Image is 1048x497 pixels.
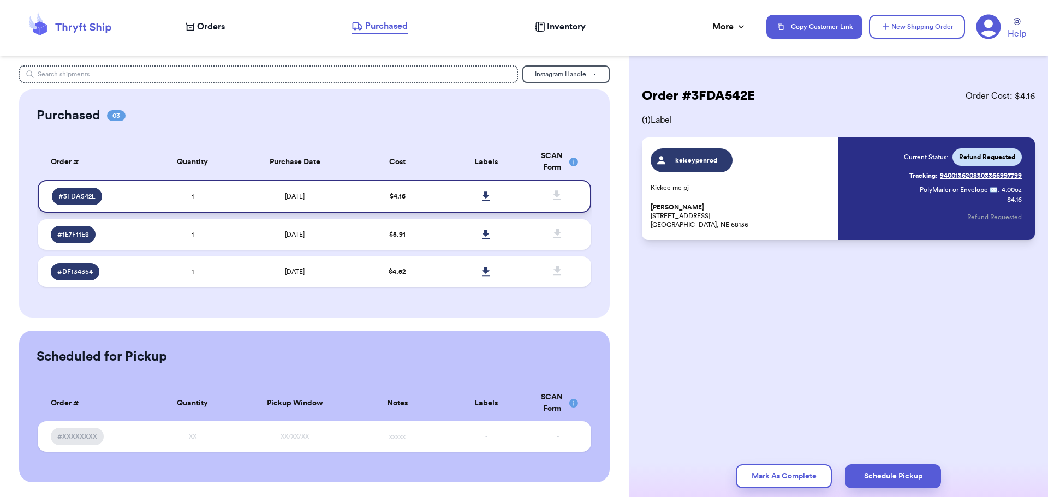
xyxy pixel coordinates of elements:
[38,385,148,421] th: Order #
[998,185,999,194] span: :
[522,65,610,83] button: Instagram Handle
[920,187,998,193] span: PolyMailer or Envelope ✉️
[1007,195,1022,204] p: $ 4.16
[57,432,97,441] span: #XXXXXXXX
[390,193,406,200] span: $ 4.16
[285,193,305,200] span: [DATE]
[535,71,586,77] span: Instagram Handle
[192,193,194,200] span: 1
[189,433,196,440] span: XX
[1008,18,1026,40] a: Help
[148,385,237,421] th: Quantity
[909,167,1022,184] a: Tracking:9400136208303366997799
[904,153,948,161] span: Current Status:
[37,107,100,124] h2: Purchased
[671,156,723,165] span: kelseypenrod
[197,20,225,33] span: Orders
[352,20,408,34] a: Purchased
[845,464,941,488] button: Schedule Pickup
[19,65,519,83] input: Search shipments...
[285,231,305,238] span: [DATE]
[966,89,1035,103] span: Order Cost: $ 4.16
[766,15,862,39] button: Copy Customer Link
[192,231,194,238] span: 1
[642,87,755,105] h2: Order # 3FDA542E
[442,385,530,421] th: Labels
[1002,185,1022,194] span: 4.00 oz
[537,392,579,415] div: SCAN Form
[186,20,225,33] a: Orders
[869,15,965,39] button: New Shipping Order
[547,20,586,33] span: Inventory
[148,144,237,180] th: Quantity
[537,151,579,173] div: SCAN Form
[353,385,442,421] th: Notes
[909,171,938,180] span: Tracking:
[107,110,126,121] span: 03
[557,433,559,440] span: -
[58,192,96,201] span: # 3FDA542E
[389,433,406,440] span: xxxxx
[281,433,309,440] span: XX/XX/XX
[57,267,93,276] span: # DF134354
[389,268,406,275] span: $ 4.52
[651,183,832,192] p: Kickee me pj
[285,268,305,275] span: [DATE]
[37,348,167,366] h2: Scheduled for Pickup
[642,113,1035,127] span: ( 1 ) Label
[192,268,194,275] span: 1
[237,385,353,421] th: Pickup Window
[736,464,832,488] button: Mark As Complete
[389,231,406,238] span: $ 5.91
[535,20,586,33] a: Inventory
[651,203,832,229] p: [STREET_ADDRESS] [GEOGRAPHIC_DATA], NE 68136
[651,203,704,212] span: [PERSON_NAME]
[485,433,487,440] span: -
[959,153,1015,161] span: Refund Requested
[353,144,442,180] th: Cost
[442,144,530,180] th: Labels
[365,20,408,33] span: Purchased
[237,144,353,180] th: Purchase Date
[57,230,89,239] span: # 1E7F11E8
[712,20,747,33] div: More
[38,144,148,180] th: Order #
[967,205,1022,229] button: Refund Requested
[1008,27,1026,40] span: Help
